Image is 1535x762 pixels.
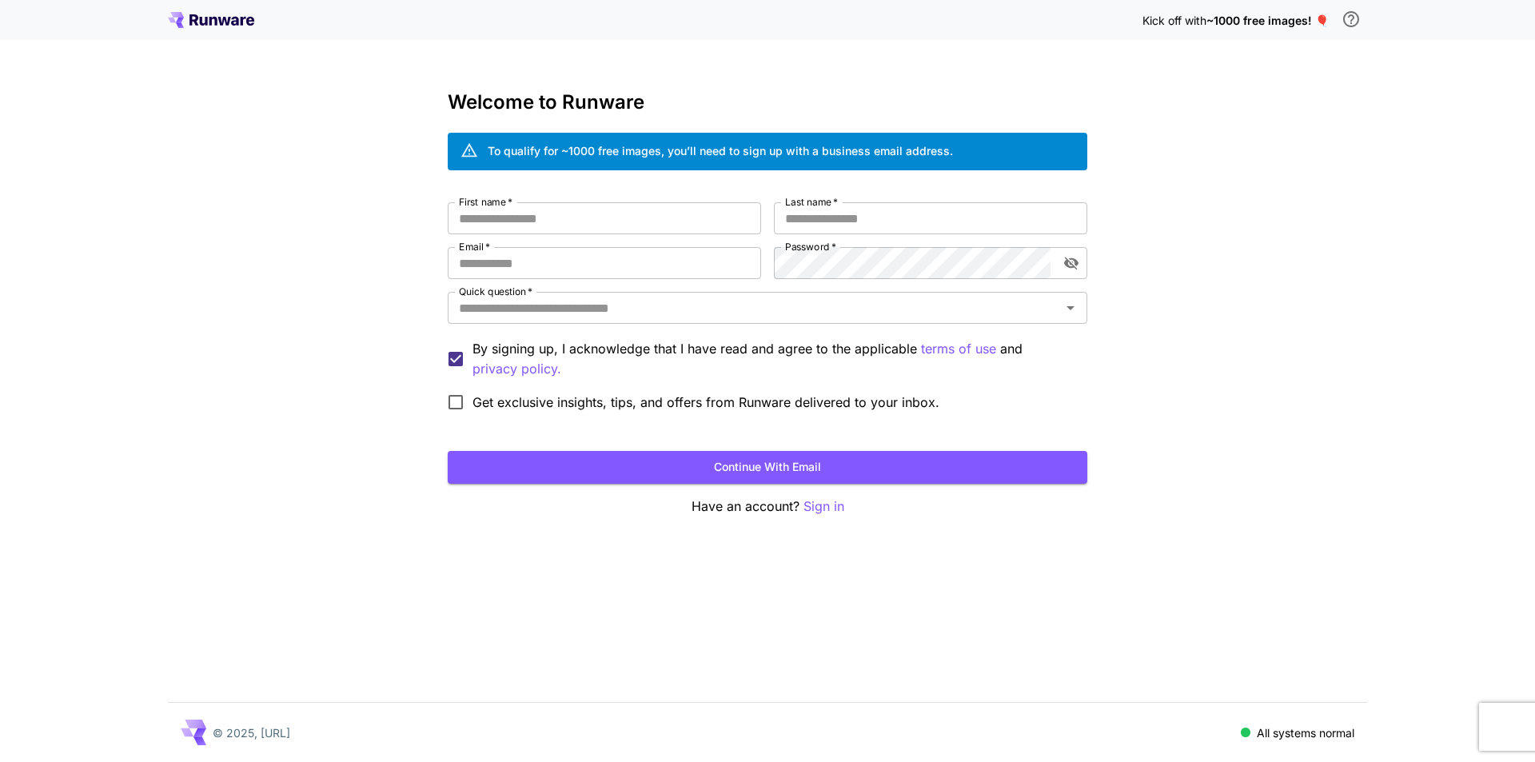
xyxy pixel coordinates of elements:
p: All systems normal [1257,724,1354,741]
span: Get exclusive insights, tips, and offers from Runware delivered to your inbox. [472,393,939,412]
button: Continue with email [448,451,1087,484]
p: Have an account? [448,497,1087,517]
button: Open [1059,297,1082,319]
label: Password [785,240,836,253]
label: Last name [785,195,838,209]
span: Kick off with [1142,14,1206,27]
span: ~1000 free images! 🎈 [1206,14,1329,27]
button: By signing up, I acknowledge that I have read and agree to the applicable and privacy policy. [921,339,996,359]
label: First name [459,195,512,209]
p: By signing up, I acknowledge that I have read and agree to the applicable and [472,339,1074,379]
button: Sign in [803,497,844,517]
label: Email [459,240,490,253]
p: © 2025, [URL] [213,724,290,741]
p: privacy policy. [472,359,561,379]
button: By signing up, I acknowledge that I have read and agree to the applicable terms of use and [472,359,561,379]
h3: Welcome to Runware [448,91,1087,114]
button: In order to qualify for free credit, you need to sign up with a business email address and click ... [1335,3,1367,35]
label: Quick question [459,285,532,298]
button: toggle password visibility [1057,249,1086,277]
p: terms of use [921,339,996,359]
div: To qualify for ~1000 free images, you’ll need to sign up with a business email address. [488,142,953,159]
